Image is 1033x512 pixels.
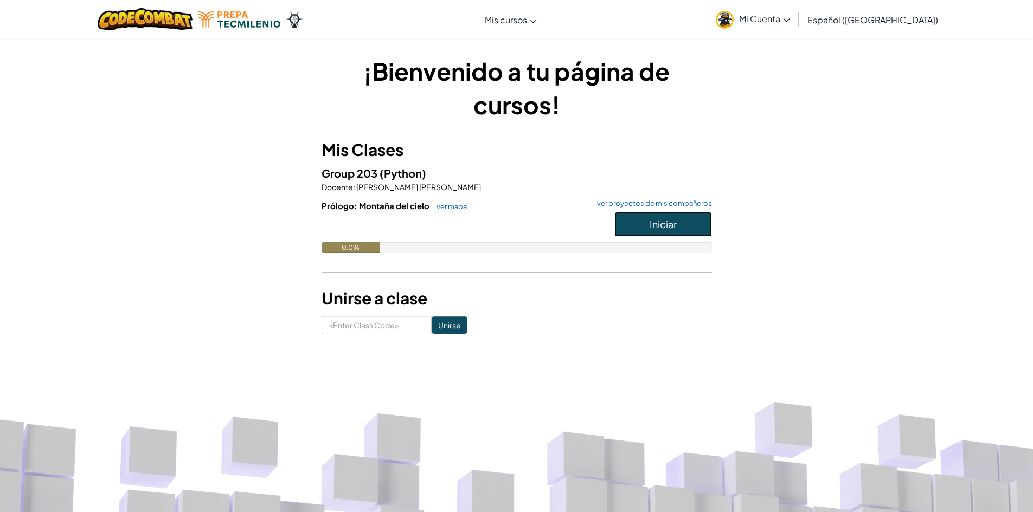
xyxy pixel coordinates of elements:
[716,11,734,29] img: avatar
[322,138,712,162] h3: Mis Clases
[322,182,353,192] span: Docente
[807,14,938,25] span: Español ([GEOGRAPHIC_DATA])
[322,286,712,310] h3: Unirse a clase
[739,13,790,24] span: Mi Cuenta
[322,316,432,334] input: <Enter Class Code>
[322,166,380,180] span: Group 203
[355,182,481,192] span: [PERSON_NAME] [PERSON_NAME]
[98,8,193,30] img: CodeCombat logo
[322,200,431,211] span: Prólogo: Montaña del cielo
[802,5,944,34] a: Español ([GEOGRAPHIC_DATA])
[322,54,712,121] h1: ¡Bienvenido a tu página de cursos!
[485,14,527,25] span: Mis cursos
[286,11,303,28] img: Ozaria
[353,182,355,192] span: :
[592,200,712,207] a: ver proyectos de mis compañeros
[614,212,712,237] button: Iniciar
[380,166,426,180] span: (Python)
[431,202,467,211] a: ver mapa
[479,5,542,34] a: Mis cursos
[650,218,677,230] span: Iniciar
[322,242,380,253] div: 0.0%
[432,316,467,334] input: Unirse
[710,2,795,36] a: Mi Cuenta
[198,11,280,28] img: Tecmilenio logo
